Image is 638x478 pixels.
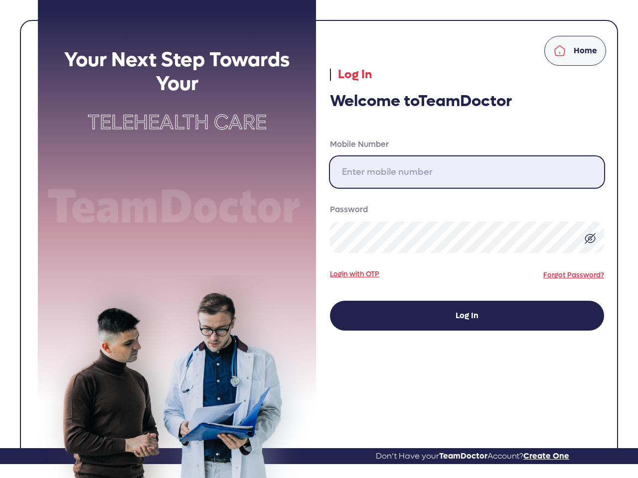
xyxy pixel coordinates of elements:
[584,233,596,244] img: eye
[523,451,569,461] span: Create One
[418,91,512,112] span: TeamDoctor
[554,45,566,57] img: home.svg
[544,36,606,66] a: Home
[330,269,379,279] a: Login with OTP
[38,48,316,96] h2: Your Next Step Towards Your
[330,156,604,188] input: Enter mobile number
[574,45,597,57] p: Home
[330,204,604,216] label: Password
[439,451,487,461] span: TeamDoctor
[330,138,604,150] label: Mobile Number
[330,301,604,331] button: Log In
[330,92,604,111] h3: Welcome to
[38,108,316,137] p: Telehealth Care
[376,448,569,465] a: Don’t Have yourTeamDoctorAccount?Create One
[543,270,604,280] a: Forgot Password?
[38,185,316,229] img: Team doctor text
[330,66,604,84] p: Log In
[38,275,316,478] img: doctor-discussion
